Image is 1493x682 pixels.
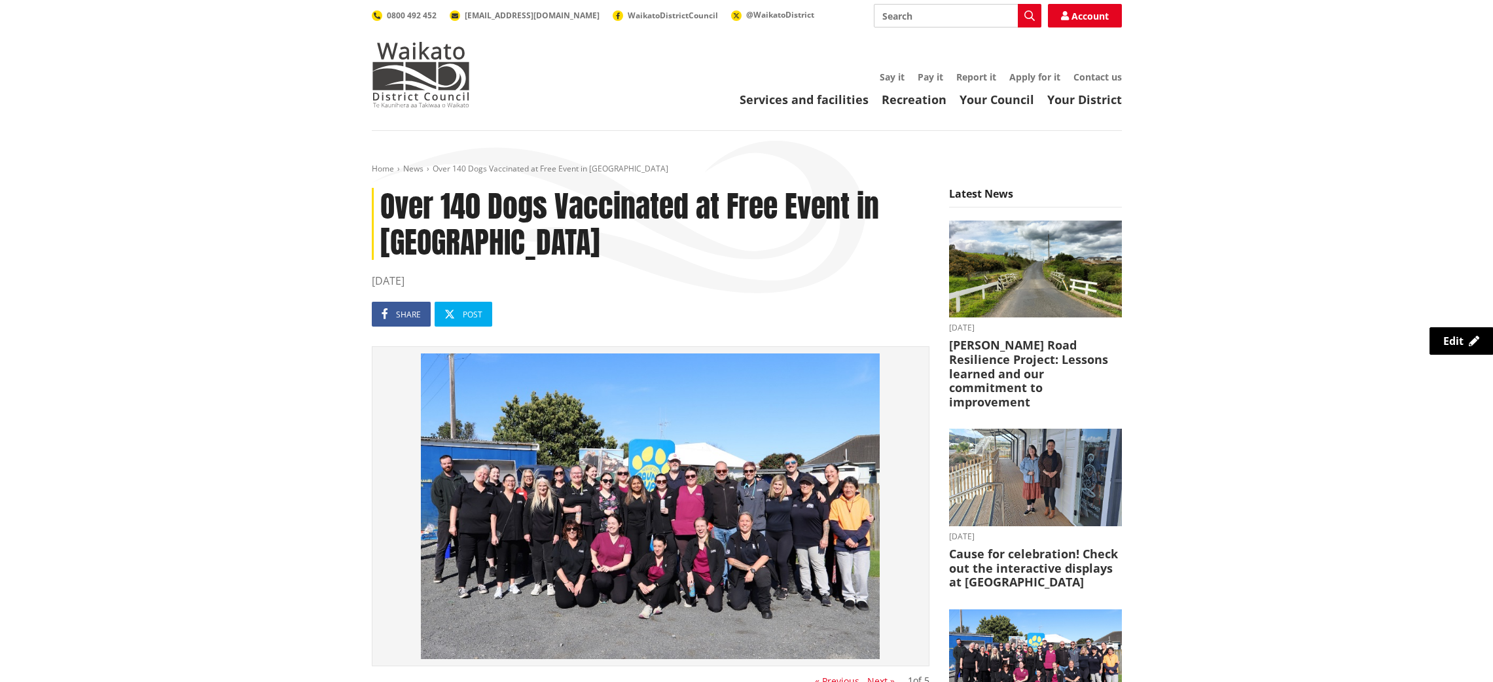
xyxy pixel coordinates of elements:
[1443,334,1464,348] span: Edit
[949,188,1122,207] h5: Latest News
[379,353,922,659] img: 554642373_1205075598320060_7014791421243316406_n
[403,163,423,174] a: News
[882,92,946,107] a: Recreation
[949,221,1122,318] img: PR-21222 Huia Road Relience Munro Road Bridge
[463,309,482,320] span: Post
[372,42,470,107] img: Waikato District Council - Te Kaunihera aa Takiwaa o Waikato
[372,164,1122,175] nav: breadcrumb
[372,273,929,289] time: [DATE]
[874,4,1041,27] input: Search input
[740,92,869,107] a: Services and facilities
[880,71,905,83] a: Say it
[628,10,718,21] span: WaikatoDistrictCouncil
[372,163,394,174] a: Home
[949,324,1122,332] time: [DATE]
[949,547,1122,590] h3: Cause for celebration! Check out the interactive displays at [GEOGRAPHIC_DATA]
[372,188,929,260] h1: Over 140 Dogs Vaccinated at Free Event in [GEOGRAPHIC_DATA]
[960,92,1034,107] a: Your Council
[1048,4,1122,27] a: Account
[949,429,1122,526] img: Huntly Museum - Debra Kane and Kristy Wilson
[465,10,600,21] span: [EMAIL_ADDRESS][DOMAIN_NAME]
[433,163,668,174] span: Over 140 Dogs Vaccinated at Free Event in [GEOGRAPHIC_DATA]
[1047,92,1122,107] a: Your District
[956,71,996,83] a: Report it
[372,10,437,21] a: 0800 492 452
[450,10,600,21] a: [EMAIL_ADDRESS][DOMAIN_NAME]
[613,10,718,21] a: WaikatoDistrictCouncil
[949,533,1122,541] time: [DATE]
[746,9,814,20] span: @WaikatoDistrict
[949,221,1122,409] a: [DATE] [PERSON_NAME] Road Resilience Project: Lessons learned and our commitment to improvement
[387,10,437,21] span: 0800 492 452
[1430,327,1493,355] a: Edit
[396,309,421,320] span: Share
[372,302,431,327] a: Share
[918,71,943,83] a: Pay it
[1009,71,1060,83] a: Apply for it
[731,9,814,20] a: @WaikatoDistrict
[1073,71,1122,83] a: Contact us
[435,302,492,327] a: Post
[949,429,1122,589] a: [DATE] Cause for celebration! Check out the interactive displays at [GEOGRAPHIC_DATA]
[949,338,1122,409] h3: [PERSON_NAME] Road Resilience Project: Lessons learned and our commitment to improvement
